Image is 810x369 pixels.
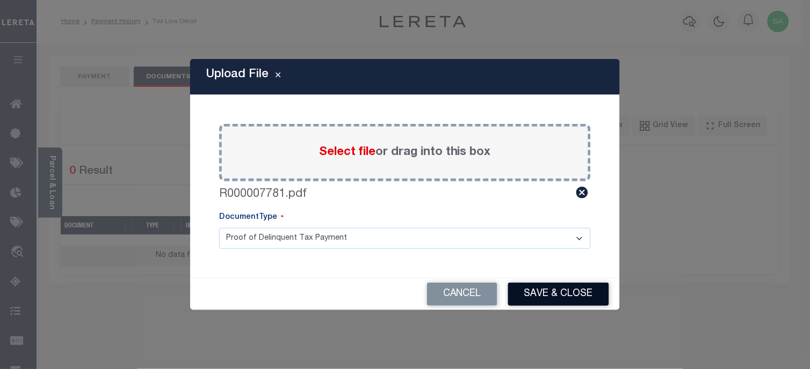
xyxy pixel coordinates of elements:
[508,283,609,306] button: Save & Close
[206,68,269,82] h5: Upload File
[219,186,307,203] label: R000007781.pdf
[319,144,491,161] label: or drag into this box
[319,146,375,158] span: Select file
[269,70,287,83] button: Close
[219,212,284,224] label: DocumentType
[427,283,497,306] button: Cancel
